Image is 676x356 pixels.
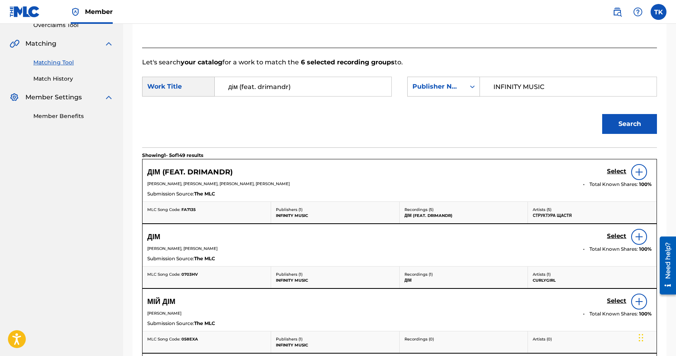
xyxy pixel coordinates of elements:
a: Match History [33,75,114,83]
span: MLC Song Code: [147,272,180,277]
span: Total Known Shares: [589,181,639,188]
span: 058EXA [181,337,198,342]
div: Виджет чата [636,318,676,356]
span: [PERSON_NAME], [PERSON_NAME], [PERSON_NAME], [PERSON_NAME] [147,181,290,186]
span: Matching [25,39,56,48]
span: MLC Song Code: [147,337,180,342]
p: INFINITY MUSIC [276,342,395,348]
h5: МІЙ ДІМ [147,297,175,306]
a: Member Benefits [33,112,114,120]
span: 100 % [639,310,652,317]
span: [PERSON_NAME], [PERSON_NAME] [147,246,218,251]
h5: ДІМ (FEAT. DRIMANDR) [147,168,233,177]
span: FA7135 [181,207,196,212]
img: expand [104,93,114,102]
img: info [634,297,644,306]
a: Overclaims Tool [33,21,114,29]
a: Public Search [609,4,625,20]
p: Artists ( 1 ) [533,271,652,277]
span: Submission Source: [147,255,194,262]
strong: 6 selected recording groups [299,58,395,66]
p: СТРУКТУРА ЩАСТЯ [533,213,652,219]
span: Total Known Shares: [589,310,639,317]
p: Publishers ( 1 ) [276,336,395,342]
span: Total Known Shares: [589,246,639,253]
img: search [612,7,622,17]
strong: your catalog [181,58,222,66]
p: Recordings ( 5 ) [404,207,523,213]
p: ДІМ (FEAT. DRIMANDR) [404,213,523,219]
a: Matching Tool [33,58,114,67]
span: Member [85,7,113,16]
button: Search [602,114,657,134]
p: ДІМ [404,277,523,283]
iframe: Resource Center [654,233,676,297]
img: Matching [10,39,19,48]
p: Publishers ( 1 ) [276,207,395,213]
span: Member Settings [25,93,82,102]
img: Top Rightsholder [71,7,80,17]
p: Recordings ( 0 ) [404,336,523,342]
span: MLC Song Code: [147,207,180,212]
span: 100 % [639,246,652,253]
span: [PERSON_NAME] [147,311,181,316]
p: Let's search for a work to match the to. [142,58,657,67]
form: Search Form [142,67,657,147]
span: Submission Source: [147,320,194,327]
p: Recordings ( 1 ) [404,271,523,277]
div: Перетащить [639,326,643,350]
h5: ДІМ [147,232,160,242]
img: info [634,167,644,177]
p: Publishers ( 1 ) [276,271,395,277]
p: INFINITY MUSIC [276,213,395,219]
span: Submission Source: [147,190,194,197]
div: Publisher Name [412,82,460,91]
p: INFINITY MUSIC [276,277,395,283]
h5: Select [607,232,626,240]
p: Showing 1 - 5 of 149 results [142,152,203,159]
img: expand [104,39,114,48]
span: 100 % [639,181,652,188]
p: CURLYGIRL [533,277,652,283]
img: Member Settings [10,93,19,102]
div: Help [630,4,646,20]
span: The MLC [194,320,215,327]
p: Artists ( 0 ) [533,336,652,342]
h5: Select [607,168,626,175]
span: 0703HV [181,272,198,277]
img: MLC Logo [10,6,40,17]
img: help [633,7,643,17]
iframe: Chat Widget [636,318,676,356]
p: Artists ( 5 ) [533,207,652,213]
img: info [634,232,644,242]
h5: Select [607,297,626,305]
span: The MLC [194,255,215,262]
div: User Menu [651,4,666,20]
span: The MLC [194,190,215,197]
